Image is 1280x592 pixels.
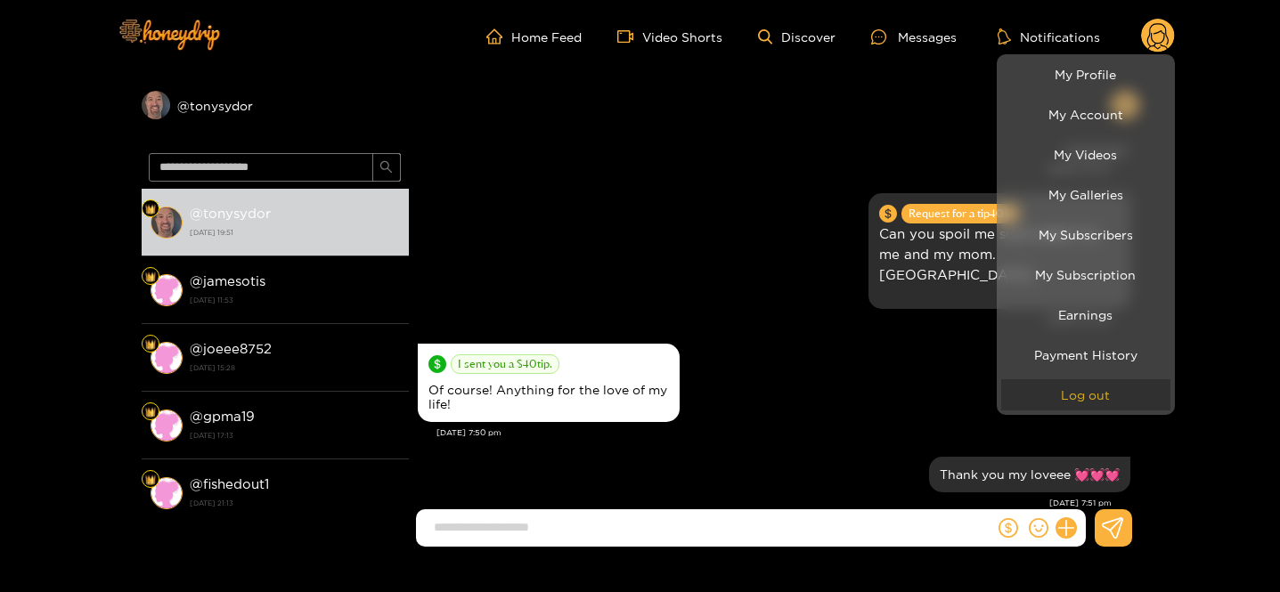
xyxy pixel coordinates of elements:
[1001,339,1170,370] a: Payment History
[1001,379,1170,410] button: Log out
[1001,139,1170,170] a: My Videos
[1001,99,1170,130] a: My Account
[1001,179,1170,210] a: My Galleries
[1001,259,1170,290] a: My Subscription
[1001,59,1170,90] a: My Profile
[1001,299,1170,330] a: Earnings
[1001,219,1170,250] a: My Subscribers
